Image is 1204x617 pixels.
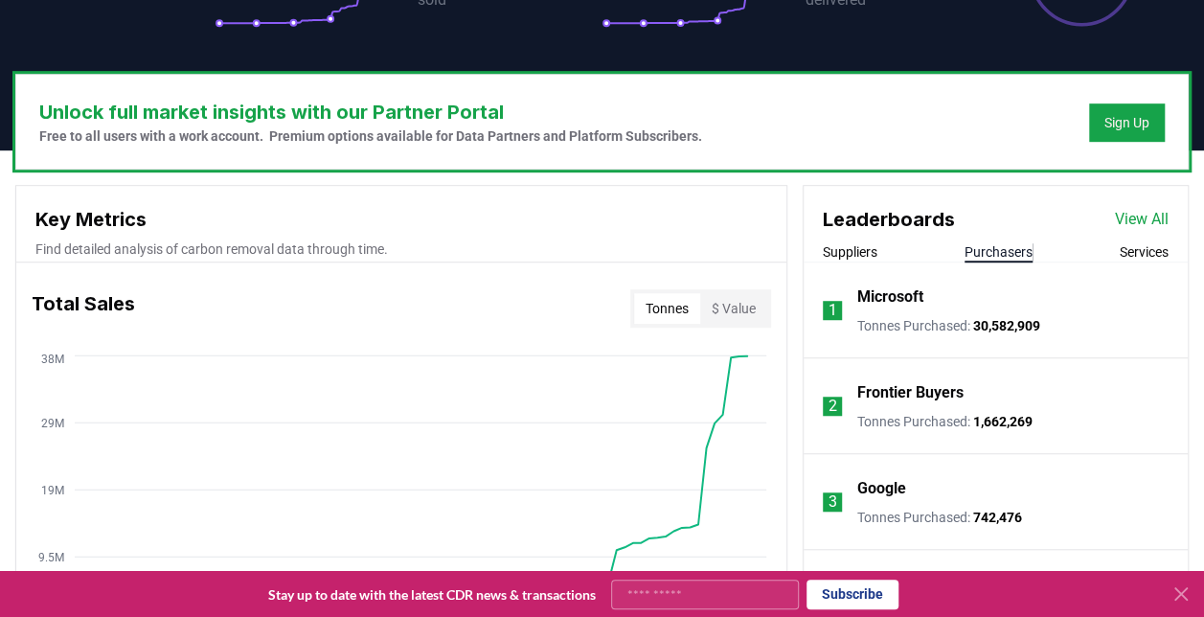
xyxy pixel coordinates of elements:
a: Sign Up [1104,113,1149,132]
button: Purchasers [965,242,1033,262]
p: Find detailed analysis of carbon removal data through time. [35,240,767,259]
h3: Leaderboards [823,205,955,234]
p: 3 [829,491,837,514]
p: Tonnes Purchased : [857,412,1033,431]
span: 742,476 [973,510,1022,525]
tspan: 19M [41,483,64,496]
tspan: 9.5M [38,550,64,563]
p: Tonnes Purchased : [857,316,1040,335]
button: Tonnes [634,293,700,324]
a: Frontier Buyers [857,381,964,404]
button: Suppliers [823,242,877,262]
p: Free to all users with a work account. Premium options available for Data Partners and Platform S... [39,126,702,146]
button: Services [1120,242,1169,262]
button: Sign Up [1089,103,1165,142]
h3: Key Metrics [35,205,767,234]
button: $ Value [700,293,767,324]
p: Tonnes Purchased : [857,508,1022,527]
a: Microsoft [857,286,923,308]
tspan: 29M [41,416,64,429]
span: 30,582,909 [973,318,1040,333]
span: 1,662,269 [973,414,1033,429]
tspan: 38M [41,353,64,366]
p: 1 [829,299,837,322]
p: 2 [829,395,837,418]
h3: Total Sales [32,289,135,328]
a: Google [857,477,906,500]
a: View All [1115,208,1169,231]
h3: Unlock full market insights with our Partner Portal [39,98,702,126]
